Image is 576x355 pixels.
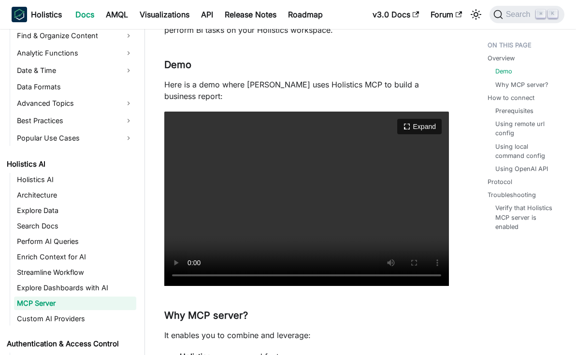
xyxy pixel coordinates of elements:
[4,157,136,171] a: Holistics AI
[488,93,534,102] a: How to connect
[367,7,425,22] a: v3.0 Docs
[164,112,449,286] video: Your browser does not support embedding video, but you can .
[495,67,512,76] a: Demo
[70,7,100,22] a: Docs
[425,7,468,22] a: Forum
[490,6,564,23] button: Search (Command+K)
[14,281,136,295] a: Explore Dashboards with AI
[195,7,219,22] a: API
[495,164,548,173] a: Using OpenAI API
[14,45,136,61] a: Analytic Functions
[12,7,62,22] a: HolisticsHolistics
[468,7,484,22] button: Switch between dark and light mode (currently light mode)
[14,266,136,279] a: Streamline Workflow
[164,310,449,322] h3: Why MCP server?
[31,9,62,20] b: Holistics
[14,312,136,326] a: Custom AI Providers
[14,96,136,111] a: Advanced Topics
[495,80,548,89] a: Why MCP server?
[14,235,136,248] a: Perform AI Queries
[14,130,136,146] a: Popular Use Cases
[164,329,449,341] p: It enables you to combine and leverage:
[100,7,134,22] a: AMQL
[164,59,449,71] h3: Demo
[134,7,195,22] a: Visualizations
[14,80,136,94] a: Data Formats
[488,177,512,186] a: Protocol
[503,10,536,19] span: Search
[14,173,136,186] a: Holistics AI
[488,190,536,199] a: Troubleshooting
[488,54,515,63] a: Overview
[14,219,136,233] a: Search Docs
[14,113,136,128] a: Best Practices
[282,7,329,22] a: Roadmap
[12,7,27,22] img: Holistics
[14,28,136,43] a: Find & Organize Content
[164,79,449,102] p: Here is a demo where [PERSON_NAME] uses Holistics MCP to build a business report:
[397,119,442,134] button: Expand video
[14,250,136,264] a: Enrich Context for AI
[495,106,533,115] a: Prerequisites
[536,10,546,18] kbd: ⌘
[4,337,136,351] a: Authentication & Access Control
[14,63,136,78] a: Date & Time
[14,297,136,310] a: MCP Server
[495,142,557,160] a: Using local command config
[495,203,557,231] a: Verify that Holistics MCP server is enabled
[495,119,557,138] a: Using remote url config
[14,188,136,202] a: Architecture
[219,7,282,22] a: Release Notes
[14,204,136,217] a: Explore Data
[548,10,558,18] kbd: K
